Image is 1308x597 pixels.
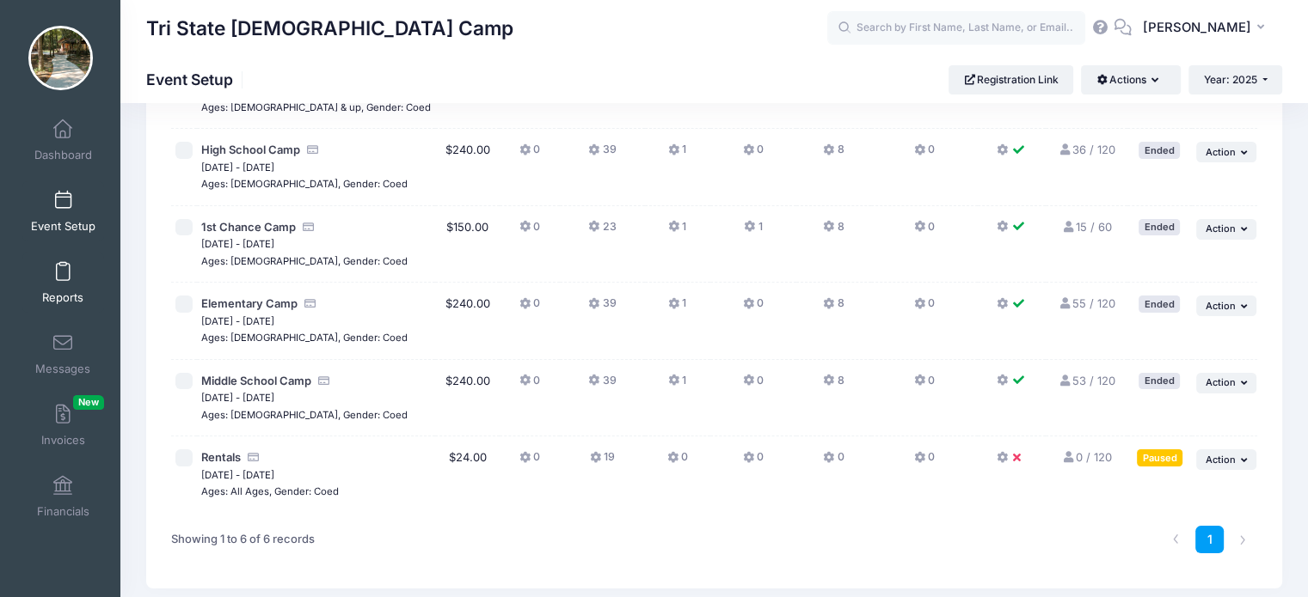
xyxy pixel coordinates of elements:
[1058,143,1115,156] a: 36 / 120
[519,219,540,244] button: 0
[823,295,844,320] button: 8
[914,142,935,167] button: 0
[914,449,935,474] button: 0
[247,452,261,463] i: Accepting Credit Card Payments
[22,181,104,241] a: Event Setup
[201,296,298,310] span: Elementary Camp
[519,449,540,474] button: 0
[304,298,317,309] i: Accepting Credit Card Payments
[201,469,274,481] small: [DATE] - [DATE]
[519,373,540,398] button: 0
[1132,9,1282,48] button: [PERSON_NAME]
[823,449,844,474] button: 0
[914,295,935,320] button: 0
[35,362,90,376] span: Messages
[1196,142,1256,162] button: Action
[22,324,104,384] a: Messages
[914,373,935,398] button: 0
[1139,142,1180,158] div: Ended
[37,504,89,519] span: Financials
[823,142,844,167] button: 8
[22,395,104,455] a: InvoicesNew
[668,142,686,167] button: 1
[743,449,764,474] button: 0
[201,374,311,387] span: Middle School Camp
[1206,222,1236,235] span: Action
[201,143,300,156] span: High School Camp
[302,222,316,233] i: Accepting Credit Card Payments
[146,9,513,48] h1: Tri State [DEMOGRAPHIC_DATA] Camp
[201,450,241,464] span: Rentals
[171,520,315,559] div: Showing 1 to 6 of 6 records
[588,373,616,398] button: 39
[201,315,274,327] small: [DATE] - [DATE]
[667,449,688,474] button: 0
[201,255,408,267] small: Ages: [DEMOGRAPHIC_DATA], Gender: Coed
[519,295,540,320] button: 0
[949,65,1073,94] a: Registration Link
[73,395,104,410] span: New
[1139,295,1180,312] div: Ended
[827,11,1085,46] input: Search by First Name, Last Name, or Email...
[1196,449,1256,470] button: Action
[1139,373,1180,389] div: Ended
[823,373,844,398] button: 8
[201,238,274,250] small: [DATE] - [DATE]
[1139,219,1180,235] div: Ended
[1196,219,1256,240] button: Action
[41,433,85,448] span: Invoices
[1137,449,1182,466] div: Paused
[743,373,764,398] button: 0
[201,178,408,190] small: Ages: [DEMOGRAPHIC_DATA], Gender: Coed
[435,360,500,437] td: $240.00
[1206,454,1236,466] span: Action
[34,148,92,162] span: Dashboard
[201,101,431,113] small: Ages: [DEMOGRAPHIC_DATA] & up, Gender: Coed
[1143,18,1251,37] span: [PERSON_NAME]
[588,142,616,167] button: 39
[201,409,408,421] small: Ages: [DEMOGRAPHIC_DATA], Gender: Coed
[435,436,500,513] td: $24.00
[743,142,764,167] button: 0
[1206,376,1236,388] span: Action
[1081,65,1180,94] button: Actions
[22,466,104,527] a: Financials
[1058,296,1115,310] a: 55 / 120
[1195,526,1224,554] a: 1
[590,449,615,474] button: 19
[201,220,296,234] span: 1st Chance Camp
[588,295,616,320] button: 39
[1206,300,1236,312] span: Action
[668,373,686,398] button: 1
[201,485,339,497] small: Ages: All Ages, Gender: Coed
[317,375,331,387] i: Accepting Credit Card Payments
[31,219,95,234] span: Event Setup
[1188,65,1282,94] button: Year: 2025
[588,219,616,244] button: 23
[668,219,686,244] button: 1
[435,129,500,206] td: $240.00
[22,110,104,170] a: Dashboard
[201,332,408,344] small: Ages: [DEMOGRAPHIC_DATA], Gender: Coed
[28,26,93,90] img: Tri State Christian Camp
[914,219,935,244] button: 0
[1204,73,1257,86] span: Year: 2025
[435,283,500,360] td: $240.00
[519,142,540,167] button: 0
[823,219,844,244] button: 8
[42,290,83,305] span: Reports
[1196,373,1256,393] button: Action
[1206,146,1236,158] span: Action
[435,206,500,283] td: $150.00
[22,253,104,313] a: Reports
[743,295,764,320] button: 0
[1196,295,1256,316] button: Action
[201,392,274,404] small: [DATE] - [DATE]
[1061,450,1111,464] a: 0 / 120
[1061,220,1111,234] a: 15 / 60
[201,161,274,174] small: [DATE] - [DATE]
[744,219,762,244] button: 1
[306,144,320,155] i: Accepting Credit Card Payments
[668,295,686,320] button: 1
[1058,374,1115,387] a: 53 / 120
